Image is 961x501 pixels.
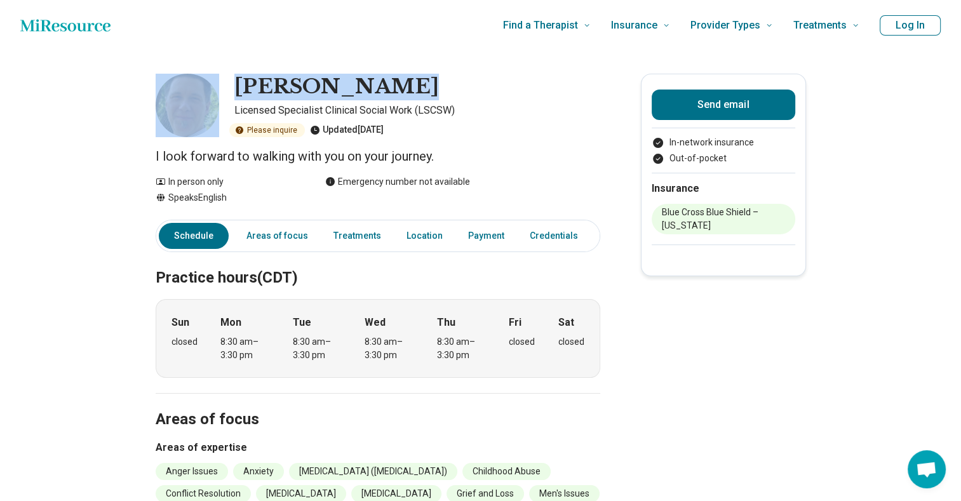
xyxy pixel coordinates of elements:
[234,103,600,118] p: Licensed Specialist Clinical Social Work (LSCSW)
[289,463,457,480] li: [MEDICAL_DATA] ([MEDICAL_DATA])
[365,315,386,330] strong: Wed
[558,335,584,349] div: closed
[239,223,316,249] a: Areas of focus
[156,175,300,189] div: In person only
[229,123,305,137] div: Please inquire
[522,223,586,249] a: Credentials
[880,15,941,36] button: Log In
[460,223,512,249] a: Payment
[156,463,228,480] li: Anger Issues
[156,299,600,378] div: When does the program meet?
[220,335,269,362] div: 8:30 am – 3:30 pm
[437,335,486,362] div: 8:30 am – 3:30 pm
[326,223,389,249] a: Treatments
[509,315,521,330] strong: Fri
[437,315,455,330] strong: Thu
[690,17,760,34] span: Provider Types
[652,204,795,234] li: Blue Cross Blue Shield – [US_STATE]
[159,223,229,249] a: Schedule
[652,136,795,149] li: In-network insurance
[365,335,413,362] div: 8:30 am – 3:30 pm
[652,136,795,165] ul: Payment options
[171,315,189,330] strong: Sun
[652,90,795,120] button: Send email
[156,440,600,455] h3: Areas of expertise
[20,13,111,38] a: Home page
[156,237,600,289] h2: Practice hours (CDT)
[234,74,439,100] h1: [PERSON_NAME]
[462,463,551,480] li: Childhood Abuse
[503,17,578,34] span: Find a Therapist
[171,335,198,349] div: closed
[399,223,450,249] a: Location
[908,450,946,488] div: Open chat
[156,147,600,165] p: I look forward to walking with you on your journey.
[558,315,574,330] strong: Sat
[509,335,535,349] div: closed
[233,463,284,480] li: Anxiety
[156,378,600,431] h2: Areas of focus
[156,191,300,204] div: Speaks English
[611,17,657,34] span: Insurance
[156,74,219,137] img: John Ormiston, Licensed Specialist Clinical Social Work (LSCSW)
[220,315,241,330] strong: Mon
[325,175,470,189] div: Emergency number not available
[793,17,847,34] span: Treatments
[652,152,795,165] li: Out-of-pocket
[596,223,642,249] a: Other
[652,181,795,196] h2: Insurance
[293,335,342,362] div: 8:30 am – 3:30 pm
[310,123,384,137] div: Updated [DATE]
[293,315,311,330] strong: Tue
